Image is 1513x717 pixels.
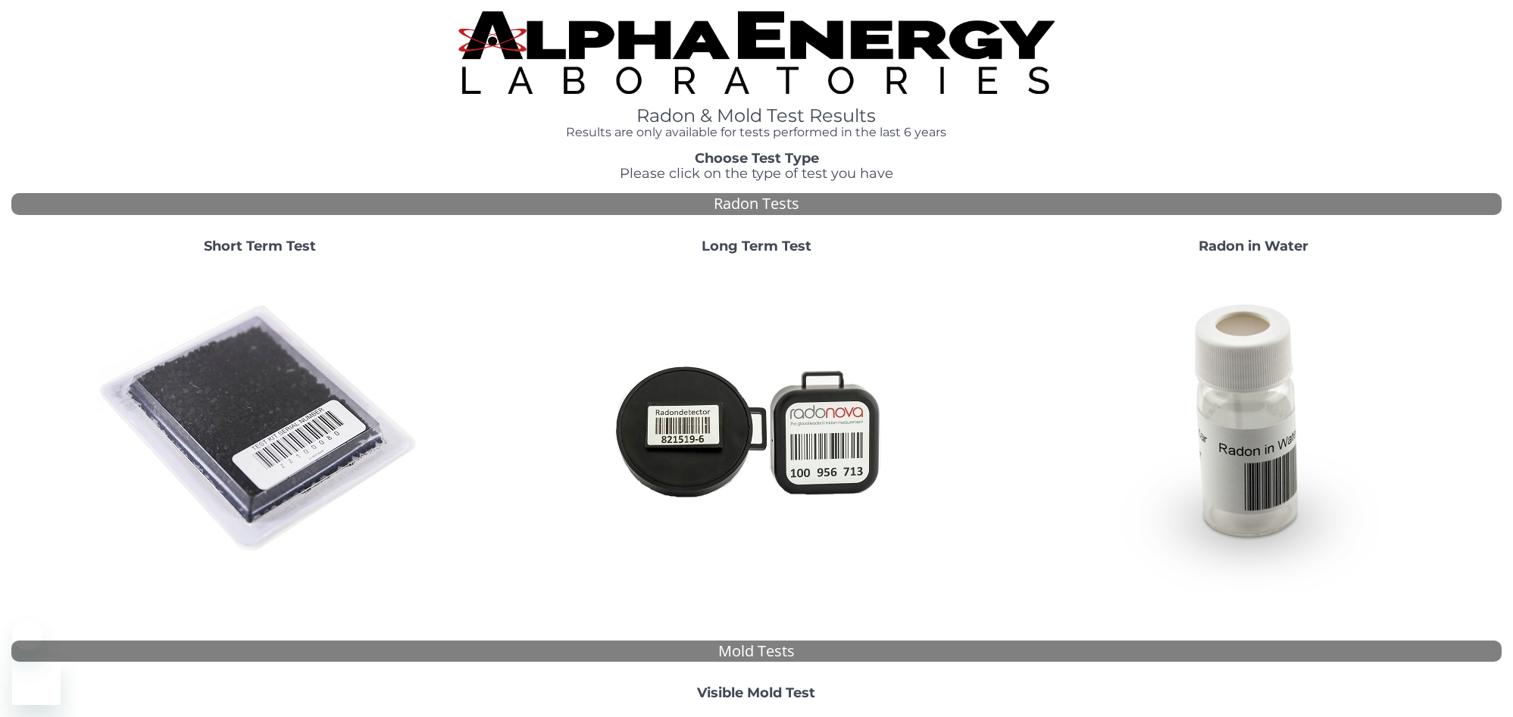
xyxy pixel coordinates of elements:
img: Radtrak2vsRadtrak3.jpg [593,267,919,592]
strong: Choose Test Type [695,150,819,167]
div: Radon Tests [11,193,1502,215]
strong: Short Term Test [204,238,316,254]
span: Please click on the type of test you have [620,165,893,182]
img: ShortTerm.jpg [97,267,423,592]
h4: Results are only available for tests performed in the last 6 years [458,126,1055,139]
div: Mold Tests [11,641,1502,662]
iframe: Close message [12,620,42,650]
strong: Radon in Water [1199,238,1308,254]
strong: Long Term Test [702,238,811,254]
img: RadoninWater.jpg [1090,267,1416,592]
h1: Radon & Mold Test Results [458,106,1055,126]
img: TightCrop.jpg [458,11,1055,94]
iframe: Button to launch messaging window [12,656,61,705]
strong: Visible Mold Test [697,684,815,701]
